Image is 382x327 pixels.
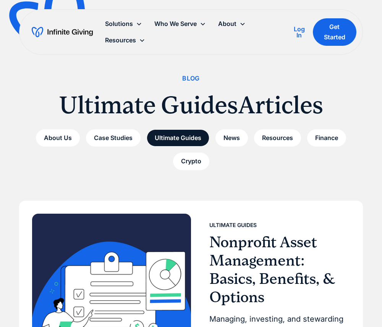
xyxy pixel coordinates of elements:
[99,32,151,48] div: Resources
[173,153,209,170] a: Crypto
[105,35,136,45] div: Resources
[59,90,238,120] h1: Ultimate Guides
[238,90,323,120] h1: Articles
[307,129,346,147] a: Finance
[32,26,93,38] a: home
[99,16,148,32] div: Solutions
[218,19,236,29] div: About
[209,233,344,306] h3: Nonprofit Asset Management: Basics, Benefits, & Options
[215,129,248,147] a: News
[292,26,307,38] div: Log In
[292,24,307,40] a: Log In
[147,129,209,147] a: Ultimate Guides
[209,221,257,230] div: Ultimate Guides
[182,73,200,84] div: Blog
[154,19,197,29] div: Who We Serve
[254,129,301,147] a: Resources
[313,18,356,46] a: Get Started
[212,16,252,32] div: About
[105,19,133,29] div: Solutions
[148,16,212,32] div: Who We Serve
[86,129,141,147] a: Case Studies
[36,129,80,147] a: About Us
